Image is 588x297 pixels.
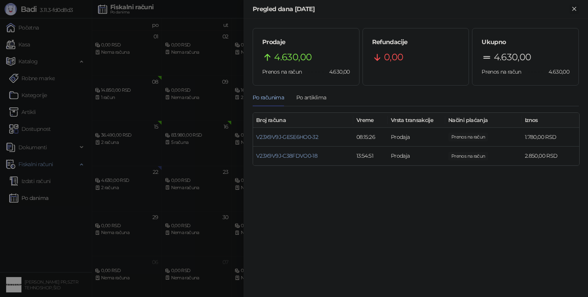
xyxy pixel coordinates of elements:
td: 2.850,00 RSD [522,147,579,165]
span: 4.630,00 [494,50,531,64]
td: Prodaja [388,147,445,165]
span: 0,00 [384,50,403,64]
th: Broj računa [253,113,353,128]
td: 08:15:26 [353,128,388,147]
span: 1.780,00 [448,133,488,141]
span: Prenos na račun [262,68,302,75]
div: Po računima [253,93,284,102]
button: Zatvori [570,5,579,14]
a: V23X9V9J-C38FDVO0-18 [256,152,317,159]
span: Prenos na račun [482,68,521,75]
h5: Refundacije [372,38,460,47]
span: 4.630,00 [324,68,350,76]
td: 1.780,00 RSD [522,128,579,147]
h5: Prodaje [262,38,350,47]
h5: Ukupno [482,38,569,47]
span: 4.630,00 [543,68,569,76]
div: Po artiklima [296,93,326,102]
th: Vrsta transakcije [388,113,445,128]
span: 4.630,00 [274,50,312,64]
div: Pregled dana [DATE] [253,5,570,14]
th: Načini plaćanja [445,113,522,128]
span: 2.850,00 [448,152,488,160]
th: Iznos [522,113,579,128]
td: Prodaja [388,128,445,147]
td: 13:54:51 [353,147,388,165]
a: V23X9V9J-GESE6HO0-32 [256,134,318,140]
th: Vreme [353,113,388,128]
